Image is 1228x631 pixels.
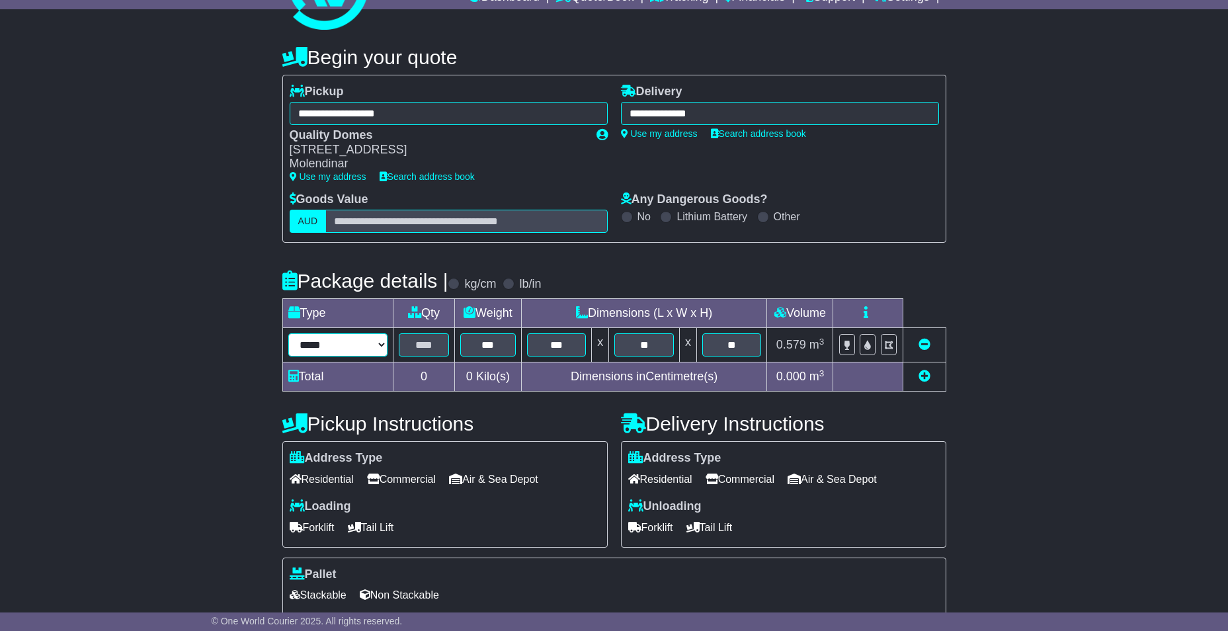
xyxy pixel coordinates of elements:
[919,338,930,351] a: Remove this item
[464,277,496,292] label: kg/cm
[380,171,475,182] a: Search address book
[686,517,733,538] span: Tail Lift
[628,451,721,466] label: Address Type
[711,128,806,139] a: Search address book
[290,192,368,207] label: Goods Value
[706,469,774,489] span: Commercial
[628,517,673,538] span: Forklift
[290,128,583,143] div: Quality Domes
[282,270,448,292] h4: Package details |
[360,585,439,605] span: Non Stackable
[776,338,806,351] span: 0.579
[621,192,768,207] label: Any Dangerous Goods?
[679,328,696,362] td: x
[676,210,747,223] label: Lithium Battery
[348,517,394,538] span: Tail Lift
[788,469,877,489] span: Air & Sea Depot
[819,337,825,347] sup: 3
[466,370,473,383] span: 0
[819,368,825,378] sup: 3
[621,85,682,99] label: Delivery
[637,210,651,223] label: No
[290,568,337,582] label: Pallet
[212,616,403,626] span: © One World Courier 2025. All rights reserved.
[367,469,436,489] span: Commercial
[809,338,825,351] span: m
[290,171,366,182] a: Use my address
[282,299,393,328] td: Type
[621,413,946,435] h4: Delivery Instructions
[282,362,393,392] td: Total
[290,157,583,171] div: Molendinar
[767,299,833,328] td: Volume
[454,299,521,328] td: Weight
[519,277,541,292] label: lb/in
[809,370,825,383] span: m
[521,299,767,328] td: Dimensions (L x W x H)
[393,362,455,392] td: 0
[282,46,946,68] h4: Begin your quote
[774,210,800,223] label: Other
[282,413,608,435] h4: Pickup Instructions
[592,328,609,362] td: x
[454,362,521,392] td: Kilo(s)
[290,517,335,538] span: Forklift
[393,299,455,328] td: Qty
[290,210,327,233] label: AUD
[290,469,354,489] span: Residential
[621,128,698,139] a: Use my address
[628,499,702,514] label: Unloading
[776,370,806,383] span: 0.000
[919,370,930,383] a: Add new item
[290,143,583,157] div: [STREET_ADDRESS]
[290,499,351,514] label: Loading
[521,362,767,392] td: Dimensions in Centimetre(s)
[449,469,538,489] span: Air & Sea Depot
[290,585,347,605] span: Stackable
[628,469,692,489] span: Residential
[290,451,383,466] label: Address Type
[290,85,344,99] label: Pickup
